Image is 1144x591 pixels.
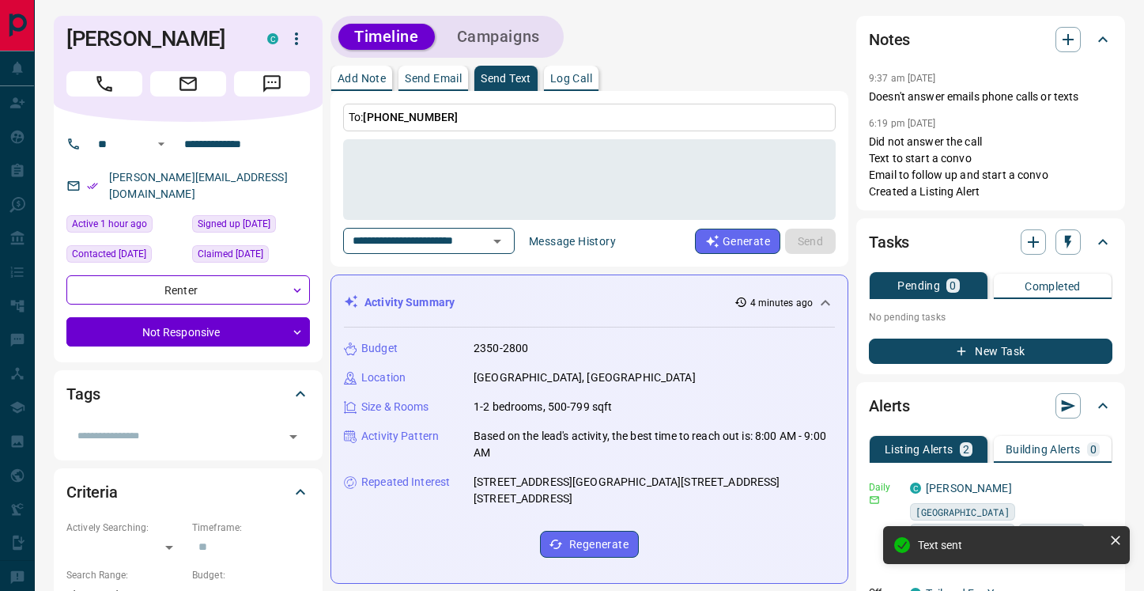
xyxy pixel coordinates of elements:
[869,73,936,84] p: 9:37 am [DATE]
[869,305,1112,329] p: No pending tasks
[72,246,146,262] span: Contacted [DATE]
[192,215,310,237] div: Fri May 17 2024
[66,473,310,511] div: Criteria
[916,504,1010,520] span: [GEOGRAPHIC_DATA]
[66,26,244,51] h1: [PERSON_NAME]
[192,521,310,535] p: Timeframe:
[343,104,836,131] p: To:
[282,426,304,448] button: Open
[519,229,625,254] button: Message History
[1025,281,1081,292] p: Completed
[869,480,900,494] p: Daily
[66,521,184,535] p: Actively Searching:
[963,444,969,455] p: 2
[869,387,1112,425] div: Alerts
[950,280,956,291] p: 0
[364,294,455,311] p: Activity Summary
[198,216,270,232] span: Signed up [DATE]
[66,71,142,97] span: Call
[486,230,508,252] button: Open
[540,531,639,558] button: Regenerate
[363,111,458,123] span: [PHONE_NUMBER]
[66,381,100,407] h2: Tags
[897,280,940,291] p: Pending
[344,288,835,317] div: Activity Summary4 minutes ago
[869,27,910,52] h2: Notes
[750,296,813,310] p: 4 minutes ago
[474,369,696,386] p: [GEOGRAPHIC_DATA], [GEOGRAPHIC_DATA]
[150,71,226,97] span: Email
[361,474,450,491] p: Repeated Interest
[338,73,386,84] p: Add Note
[361,399,429,415] p: Size & Rooms
[918,539,1103,551] div: Text sent
[66,245,184,267] div: Sun May 18 2025
[695,229,780,254] button: Generate
[66,568,184,582] p: Search Range:
[338,24,435,50] button: Timeline
[474,428,835,461] p: Based on the lead's activity, the best time to reach out is: 8:00 AM - 9:00 AM
[1006,444,1081,455] p: Building Alerts
[474,474,835,507] p: [STREET_ADDRESS][GEOGRAPHIC_DATA][STREET_ADDRESS][STREET_ADDRESS]
[474,340,528,357] p: 2350-2800
[441,24,556,50] button: Campaigns
[361,428,439,445] p: Activity Pattern
[66,317,310,347] div: Not Responsive
[869,21,1112,59] div: Notes
[198,246,263,262] span: Claimed [DATE]
[361,369,406,386] p: Location
[869,89,1112,105] p: Doesn't answer emails phone calls or texts
[361,340,398,357] p: Budget
[66,479,118,505] h2: Criteria
[910,483,921,494] div: condos.ca
[192,245,310,267] div: Wed Apr 16 2025
[869,229,909,255] h2: Tasks
[885,444,953,455] p: Listing Alerts
[869,494,880,506] svg: Email
[405,73,462,84] p: Send Email
[869,339,1112,364] button: New Task
[869,223,1112,261] div: Tasks
[550,73,592,84] p: Log Call
[869,118,936,129] p: 6:19 pm [DATE]
[481,73,531,84] p: Send Text
[152,134,171,153] button: Open
[234,71,310,97] span: Message
[869,393,910,419] h2: Alerts
[66,375,310,413] div: Tags
[474,399,612,415] p: 1-2 bedrooms, 500-799 sqft
[72,216,147,232] span: Active 1 hour ago
[192,568,310,582] p: Budget:
[87,180,98,191] svg: Email Verified
[869,134,1112,200] p: Did not answer the call Text to start a convo Email to follow up and start a convo Created a List...
[66,275,310,305] div: Renter
[926,482,1012,494] a: [PERSON_NAME]
[109,171,288,200] a: [PERSON_NAME][EMAIL_ADDRESS][DOMAIN_NAME]
[66,215,184,237] div: Sat Aug 16 2025
[1090,444,1097,455] p: 0
[267,33,278,44] div: condos.ca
